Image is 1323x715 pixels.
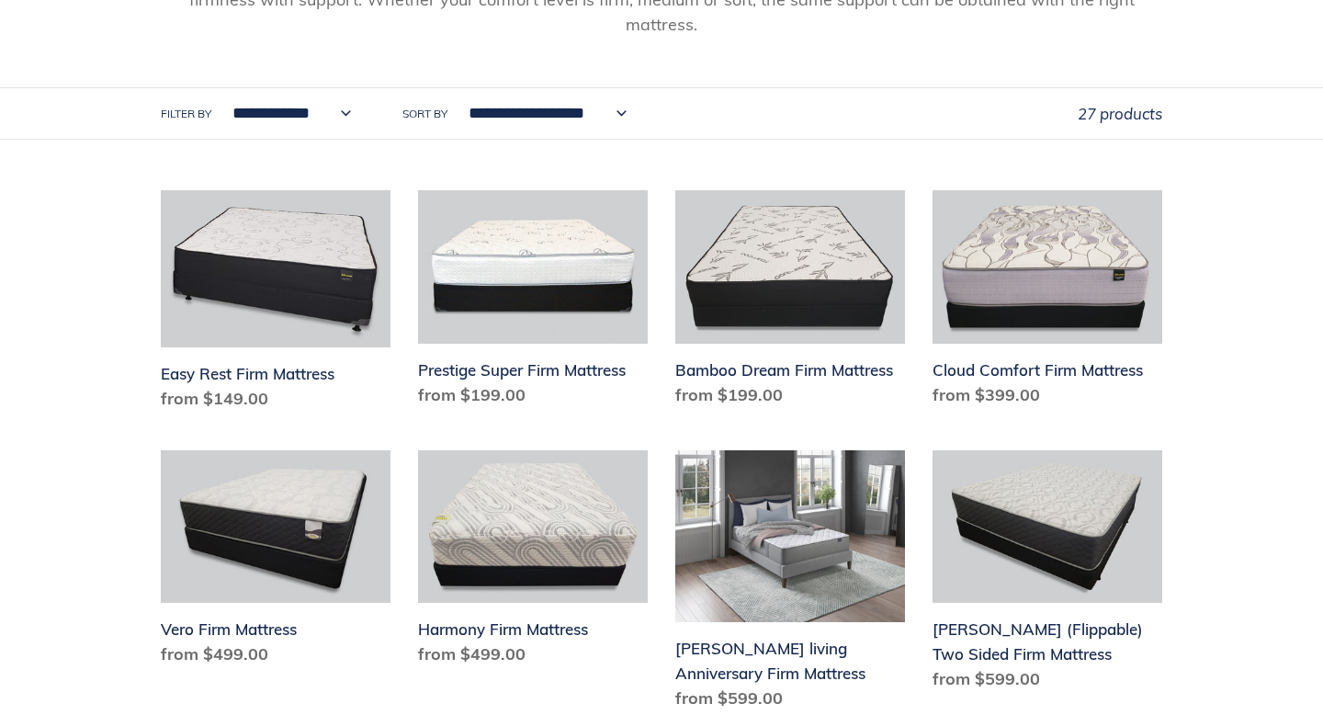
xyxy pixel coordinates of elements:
[1078,104,1162,123] span: 27 products
[402,106,447,122] label: Sort by
[418,190,648,414] a: Prestige Super Firm Mattress
[161,106,211,122] label: Filter by
[161,190,390,418] a: Easy Rest Firm Mattress
[161,450,390,675] a: Vero Firm Mattress
[675,190,905,414] a: Bamboo Dream Firm Mattress
[933,450,1162,699] a: Del Ray (Flippable) Two Sided Firm Mattress
[933,190,1162,414] a: Cloud Comfort Firm Mattress
[418,450,648,675] a: Harmony Firm Mattress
